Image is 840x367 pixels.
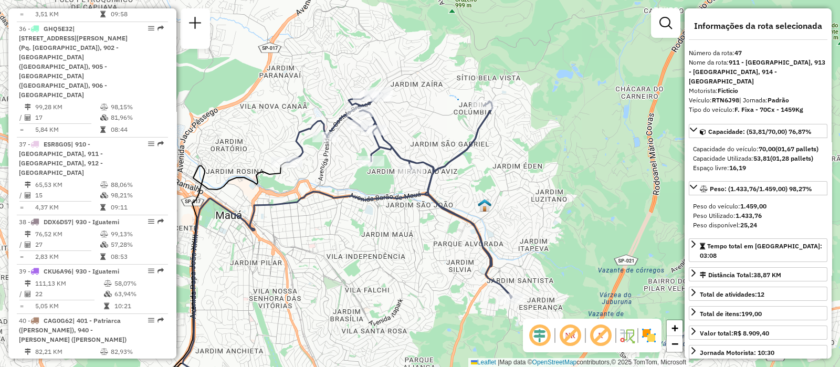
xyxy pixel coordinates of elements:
[110,229,163,239] td: 99,13%
[741,310,762,318] strong: 199,00
[100,127,106,133] i: Tempo total em rota
[35,289,103,299] td: 22
[532,359,577,366] a: OpenStreetMap
[25,280,31,287] i: Distância Total
[689,267,827,281] a: Distância Total:38,87 KM
[689,197,827,234] div: Peso: (1.433,76/1.459,00) 98,27%
[671,337,678,350] span: −
[19,140,103,176] span: | 910 - [GEOGRAPHIC_DATA], 911 - [GEOGRAPHIC_DATA], 912 - [GEOGRAPHIC_DATA]
[100,114,108,121] i: % de utilização da cubagem
[700,290,764,298] span: Total de atividades:
[25,192,31,198] i: Total de Atividades
[114,289,164,299] td: 63,94%
[671,321,678,334] span: +
[35,180,100,190] td: 65,53 KM
[689,238,827,262] a: Tempo total em [GEOGRAPHIC_DATA]: 03:08
[689,86,827,96] div: Motorista:
[753,271,781,279] span: 38,87 KM
[25,104,31,110] i: Distância Total
[734,106,803,113] strong: F. Fixa - 70Cx - 1459Kg
[19,317,127,343] span: 40 -
[19,140,103,176] span: 37 -
[25,349,31,355] i: Distância Total
[739,96,789,104] span: | Jornada:
[468,358,689,367] div: Map data © contributors,© 2025 TomTom, Microsoft
[693,202,766,210] span: Peso do veículo:
[712,96,739,104] strong: RTN6J98
[708,128,812,135] span: Capacidade: (53,81/70,00) 76,87%
[114,278,164,289] td: 58,07%
[689,345,827,359] a: Jornada Motorista: 10:30
[25,114,31,121] i: Total de Atividades
[689,105,827,114] div: Tipo do veículo:
[710,185,812,193] span: Peso: (1.433,76/1.459,00) 98,27%
[478,198,491,212] img: 609 UDC Light WCL Jardim Zaíra
[19,112,24,123] td: /
[693,144,823,154] div: Capacidade do veículo:
[44,140,71,148] span: ESR8G05
[700,270,781,280] div: Distância Total:
[689,326,827,340] a: Valor total:R$ 8.909,40
[689,58,827,86] div: Nome da rota:
[148,25,154,32] em: Opções
[19,190,24,201] td: /
[693,221,823,230] div: Peso disponível:
[35,301,103,311] td: 5,05 KM
[110,112,163,123] td: 81,96%
[25,182,31,188] i: Distância Total
[19,25,128,99] span: | [STREET_ADDRESS][PERSON_NAME] (Pq. [GEOGRAPHIC_DATA]), 902 - [GEOGRAPHIC_DATA] ([GEOGRAPHIC_DAT...
[689,140,827,177] div: Capacidade: (53,81/70,00) 76,87%
[35,251,100,262] td: 2,83 KM
[700,348,774,358] div: Jornada Motorista: 10:30
[733,329,769,337] strong: R$ 8.909,40
[35,112,100,123] td: 17
[157,317,164,323] em: Rota exportada
[157,218,164,225] em: Rota exportada
[768,96,789,104] strong: Padrão
[19,251,24,262] td: =
[689,96,827,105] div: Veículo:
[19,289,24,299] td: /
[588,323,613,348] span: Exibir rótulo
[19,9,24,19] td: =
[35,202,100,213] td: 4,37 KM
[104,303,109,309] i: Tempo total em rota
[527,323,552,348] span: Ocultar deslocamento
[148,317,154,323] em: Opções
[689,48,827,58] div: Número da rota:
[770,154,813,162] strong: (01,28 pallets)
[25,242,31,248] i: Total de Atividades
[700,242,822,259] span: Tempo total em [GEOGRAPHIC_DATA]: 03:08
[753,154,770,162] strong: 53,81
[693,163,823,173] div: Espaço livre:
[110,239,163,250] td: 57,28%
[35,102,100,112] td: 99,28 KM
[19,301,24,311] td: =
[667,320,682,336] a: Zoom in
[100,104,108,110] i: % de utilização do peso
[689,58,825,85] strong: 911 - [GEOGRAPHIC_DATA], 913 - [GEOGRAPHIC_DATA], 914 - [GEOGRAPHIC_DATA]
[19,25,128,99] span: 36 -
[44,25,72,33] span: GHQ5E32
[148,141,154,147] em: Opções
[734,49,742,57] strong: 47
[25,231,31,237] i: Distância Total
[148,218,154,225] em: Opções
[498,359,499,366] span: |
[110,347,163,357] td: 82,93%
[100,349,108,355] i: % de utilização do peso
[718,87,738,95] strong: Ficticio
[700,309,762,319] div: Total de itens:
[640,327,657,344] img: Exibir/Ocultar setores
[44,267,71,275] span: CKU6A96
[558,323,583,348] span: Exibir NR
[667,336,682,352] a: Zoom out
[148,268,154,274] em: Opções
[689,181,827,195] a: Peso: (1.433,76/1.459,00) 98,27%
[157,25,164,32] em: Rota exportada
[100,182,108,188] i: % de utilização do peso
[35,239,100,250] td: 27
[35,278,103,289] td: 111,13 KM
[693,154,823,163] div: Capacidade Utilizada:
[775,145,818,153] strong: (01,67 pallets)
